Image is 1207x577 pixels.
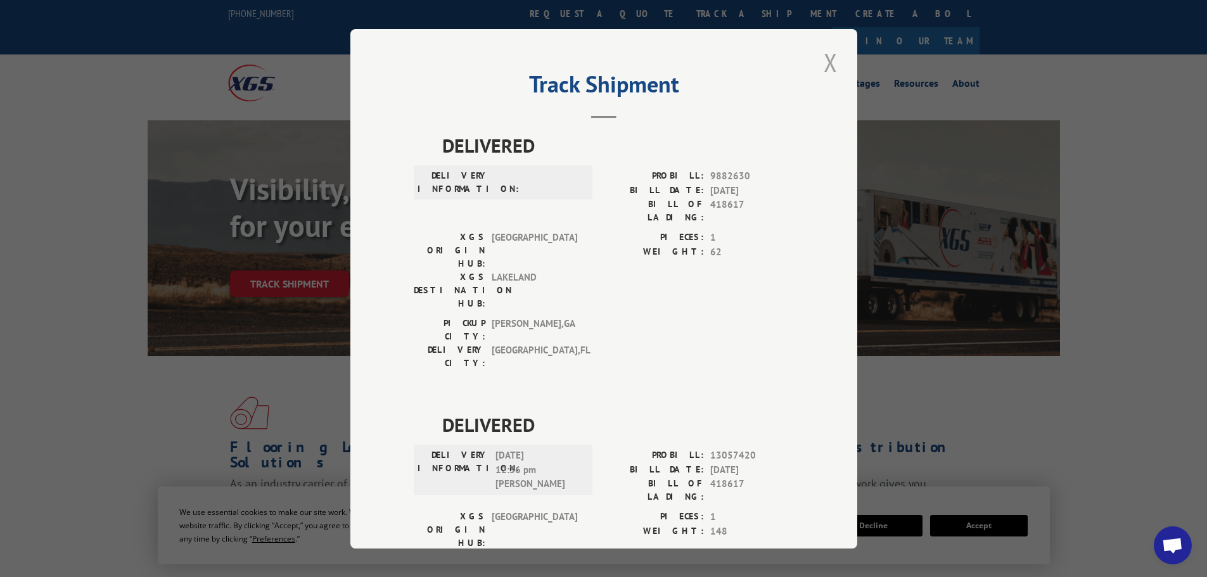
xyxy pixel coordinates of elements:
[492,317,577,343] span: [PERSON_NAME] , GA
[495,448,581,491] span: [DATE] 12:36 pm [PERSON_NAME]
[604,524,704,538] label: WEIGHT:
[418,169,489,196] label: DELIVERY INFORMATION:
[710,244,794,259] span: 62
[710,510,794,524] span: 1
[1154,526,1192,564] a: Open chat
[604,477,704,504] label: BILL OF LADING:
[442,410,794,439] span: DELIVERED
[604,510,704,524] label: PIECES:
[820,45,841,80] button: Close modal
[418,448,489,491] label: DELIVERY INFORMATION:
[492,231,577,270] span: [GEOGRAPHIC_DATA]
[414,343,485,370] label: DELIVERY CITY:
[414,231,485,270] label: XGS ORIGIN HUB:
[710,448,794,463] span: 13057420
[492,270,577,310] span: LAKELAND
[710,169,794,184] span: 9882630
[710,477,794,504] span: 418617
[492,510,577,550] span: [GEOGRAPHIC_DATA]
[710,183,794,198] span: [DATE]
[414,270,485,310] label: XGS DESTINATION HUB:
[604,231,704,245] label: PIECES:
[710,462,794,477] span: [DATE]
[604,244,704,259] label: WEIGHT:
[414,510,485,550] label: XGS ORIGIN HUB:
[414,317,485,343] label: PICKUP CITY:
[442,131,794,160] span: DELIVERED
[492,343,577,370] span: [GEOGRAPHIC_DATA] , FL
[604,448,704,463] label: PROBILL:
[604,462,704,477] label: BILL DATE:
[710,231,794,245] span: 1
[604,198,704,224] label: BILL OF LADING:
[710,524,794,538] span: 148
[710,198,794,224] span: 418617
[604,169,704,184] label: PROBILL:
[604,183,704,198] label: BILL DATE:
[414,75,794,99] h2: Track Shipment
